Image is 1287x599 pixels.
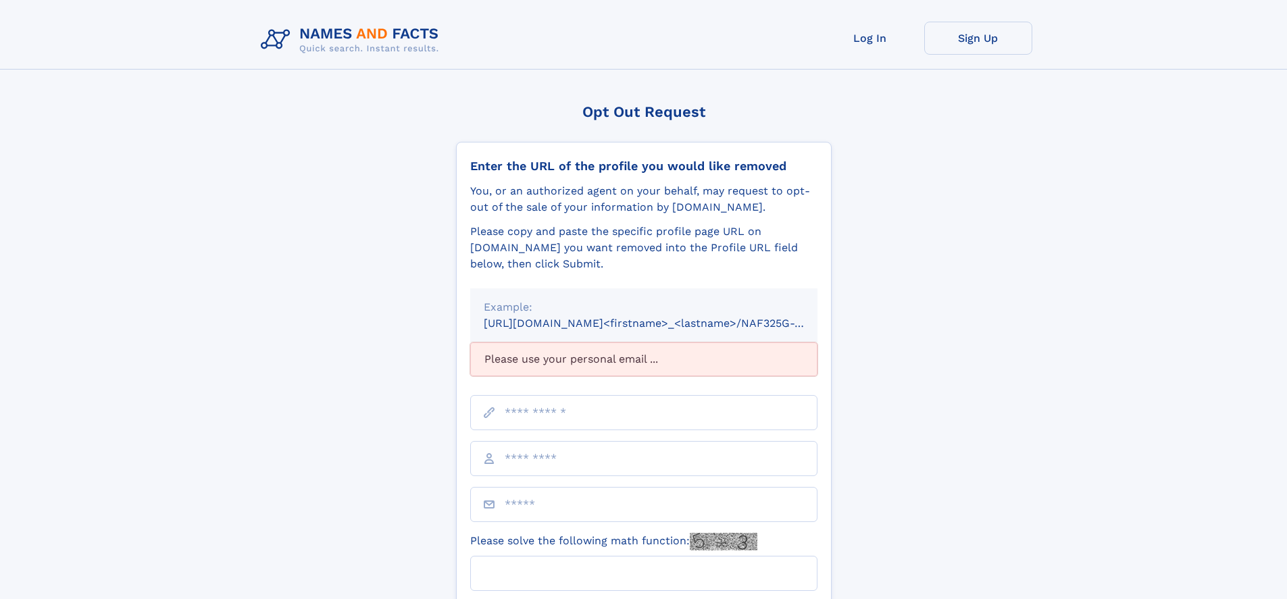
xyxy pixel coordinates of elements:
a: Sign Up [924,22,1032,55]
div: Opt Out Request [456,103,832,120]
div: Please use your personal email ... [470,342,817,376]
label: Please solve the following math function: [470,533,757,550]
a: Log In [816,22,924,55]
div: Enter the URL of the profile you would like removed [470,159,817,174]
img: Logo Names and Facts [255,22,450,58]
small: [URL][DOMAIN_NAME]<firstname>_<lastname>/NAF325G-xxxxxxxx [484,317,843,330]
div: You, or an authorized agent on your behalf, may request to opt-out of the sale of your informatio... [470,183,817,215]
div: Example: [484,299,804,315]
div: Please copy and paste the specific profile page URL on [DOMAIN_NAME] you want removed into the Pr... [470,224,817,272]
